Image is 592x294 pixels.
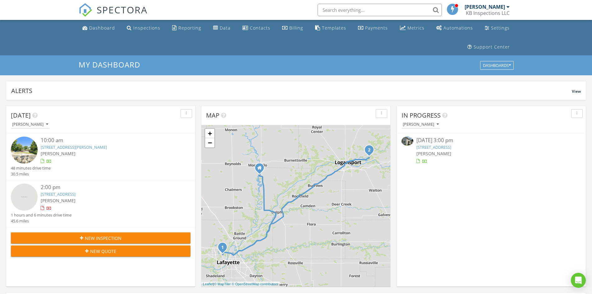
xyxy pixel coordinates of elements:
div: [PERSON_NAME] [465,4,505,10]
div: 10:00 am [41,137,176,144]
i: 1 [221,245,224,250]
div: Billing [289,25,303,31]
span: In Progress [402,111,441,119]
div: 816 Lindberg Rd, West Lafayette, IN 47906 [223,247,226,251]
a: Automations (Basic) [434,22,475,34]
a: Zoom in [205,129,214,138]
a: 2:00 pm [STREET_ADDRESS] [PERSON_NAME] 1 hours and 6 minutes drive time 45.6 miles [11,184,190,224]
div: 11235 N Lower Lake Shore Drive, Monticello IN 47960 [259,168,263,171]
span: [DATE] [11,111,31,119]
span: SPECTORA [97,3,148,16]
img: 9325269%2Fcover_photos%2FrZco8B9qUmzcUTqPQ1eF%2Fsmall.9325269-1756321994283 [402,137,413,146]
button: New Quote [11,245,190,257]
div: 45.6 miles [11,218,71,224]
div: Payments [365,25,388,31]
i: 2 [368,148,370,152]
a: Payments [356,22,390,34]
img: The Best Home Inspection Software - Spectora [79,3,92,17]
input: Search everything... [318,4,442,16]
a: [STREET_ADDRESS][PERSON_NAME] [41,144,107,150]
div: Alerts [11,86,572,95]
a: Data [211,22,233,34]
div: [PERSON_NAME] [12,122,48,127]
div: | [201,282,280,287]
div: KB Inspections LLC [466,10,510,16]
a: Templates [313,22,349,34]
span: View [572,89,581,94]
a: Support Center [465,41,512,53]
button: New Inspection [11,232,190,244]
a: Contacts [240,22,273,34]
a: [DATE] 3:00 pm [STREET_ADDRESS] [PERSON_NAME] [402,137,581,164]
div: [PERSON_NAME] [403,122,439,127]
img: streetview [11,137,38,163]
a: Inspections [124,22,163,34]
span: [PERSON_NAME] [41,151,76,156]
div: Automations [443,25,473,31]
a: © OpenStreetMap contributors [232,282,278,286]
a: Reporting [170,22,204,34]
div: Contacts [250,25,270,31]
a: Zoom out [205,138,214,147]
span: New Inspection [85,235,122,241]
div: 48 minutes drive time [11,165,51,171]
a: Dashboard [80,22,117,34]
img: streetview [11,184,38,210]
div: [DATE] 3:00 pm [416,137,566,144]
div: 2:00 pm [41,184,176,191]
div: Support Center [474,44,510,50]
div: Dashboard [89,25,115,31]
div: Open Intercom Messenger [571,273,586,288]
button: Dashboards [480,61,514,70]
span: My Dashboard [79,59,140,70]
div: 481 N Private Rd 575 E, Logansport, IN 46947 [369,150,373,153]
a: Settings [482,22,512,34]
button: [PERSON_NAME] [11,120,49,129]
span: New Quote [90,248,116,254]
span: Map [206,111,219,119]
div: Inspections [133,25,160,31]
button: [PERSON_NAME] [402,120,440,129]
span: [PERSON_NAME] [416,151,451,156]
div: Metrics [407,25,424,31]
div: Data [220,25,231,31]
a: SPECTORA [79,8,148,21]
a: Billing [280,22,305,34]
span: [PERSON_NAME] [41,198,76,203]
a: Leaflet [203,282,213,286]
a: © MapTiler [214,282,231,286]
div: Settings [491,25,510,31]
a: [STREET_ADDRESS] [41,191,76,197]
a: 10:00 am [STREET_ADDRESS][PERSON_NAME] [PERSON_NAME] 48 minutes drive time 30.5 miles [11,137,190,177]
div: 30.5 miles [11,171,51,177]
a: Metrics [397,22,427,34]
div: Dashboards [483,63,511,68]
div: Templates [322,25,346,31]
a: [STREET_ADDRESS] [416,144,451,150]
div: Reporting [178,25,201,31]
div: 1 hours and 6 minutes drive time [11,212,71,218]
